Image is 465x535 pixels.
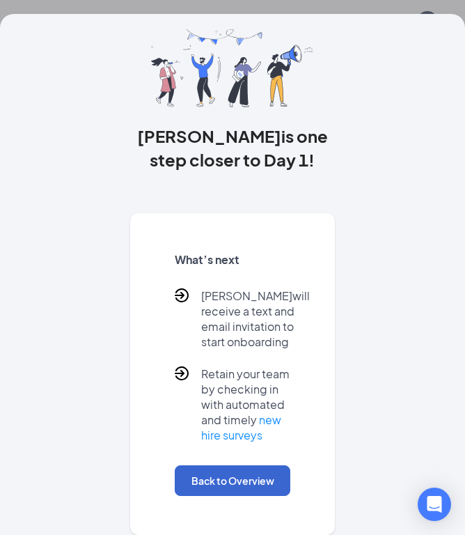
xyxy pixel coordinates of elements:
[175,465,290,496] button: Back to Overview
[201,366,290,443] p: Retain your team by checking in with automated and timely
[130,124,334,171] h3: [PERSON_NAME] is one step closer to Day 1!
[175,252,290,267] h5: What’s next
[151,29,315,107] img: you are all set
[201,288,310,350] p: [PERSON_NAME] will receive a text and email invitation to start onboarding
[201,412,281,442] a: new hire surveys
[418,488,451,521] div: Open Intercom Messenger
